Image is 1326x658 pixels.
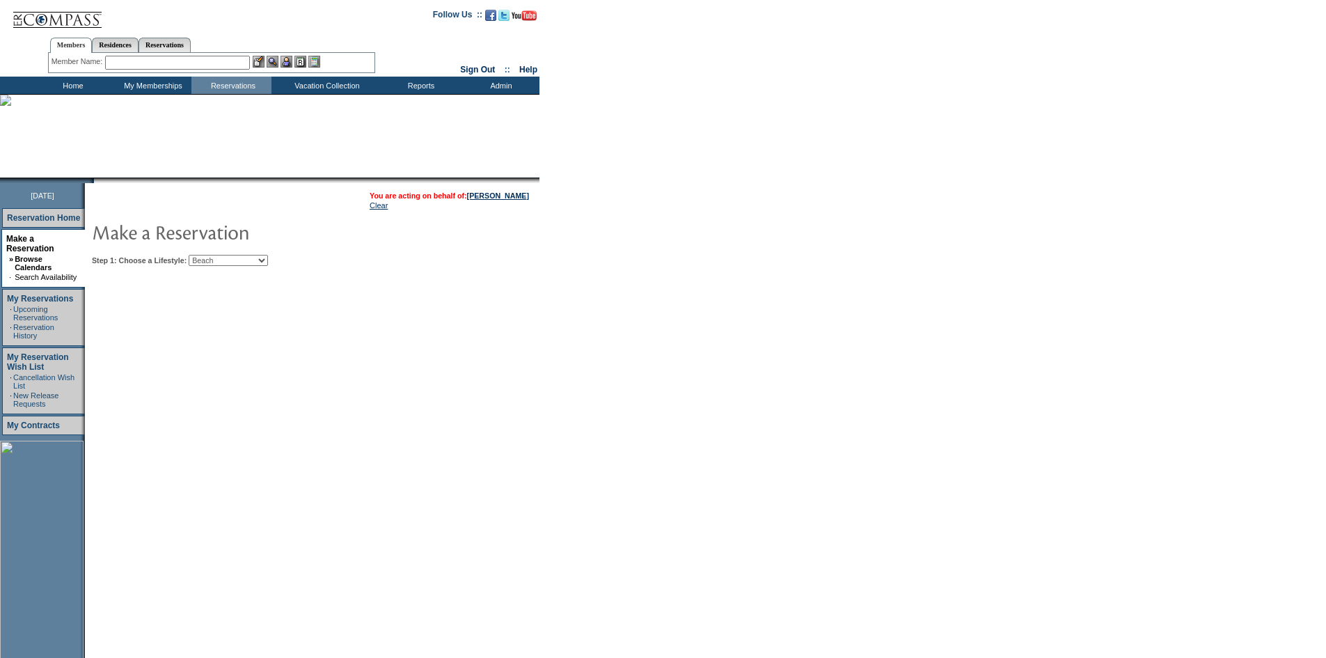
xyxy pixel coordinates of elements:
a: Help [519,65,537,75]
a: [PERSON_NAME] [467,191,529,200]
a: Cancellation Wish List [13,373,74,390]
td: · [10,323,12,340]
img: b_edit.gif [253,56,265,68]
img: Impersonate [281,56,292,68]
a: My Reservations [7,294,73,304]
span: You are acting on behalf of: [370,191,529,200]
a: My Contracts [7,421,60,430]
td: Reservations [191,77,271,94]
a: Subscribe to our YouTube Channel [512,14,537,22]
td: Reports [379,77,459,94]
a: Sign Out [460,65,495,75]
td: My Memberships [111,77,191,94]
img: promoShadowLeftCorner.gif [89,178,94,183]
b: » [9,255,13,263]
img: Subscribe to our YouTube Channel [512,10,537,21]
td: · [10,373,12,390]
a: Reservations [139,38,191,52]
a: Become our fan on Facebook [485,14,496,22]
a: Residences [92,38,139,52]
a: Make a Reservation [6,234,54,253]
img: blank.gif [94,178,95,183]
img: View [267,56,278,68]
a: My Reservation Wish List [7,352,69,372]
a: Search Availability [15,273,77,281]
span: [DATE] [31,191,54,200]
a: Reservation Home [7,213,80,223]
img: b_calculator.gif [308,56,320,68]
td: Home [31,77,111,94]
img: pgTtlMakeReservation.gif [92,218,370,246]
td: Admin [459,77,539,94]
td: Vacation Collection [271,77,379,94]
td: · [9,273,13,281]
a: Reservation History [13,323,54,340]
a: New Release Requests [13,391,58,408]
img: Reservations [294,56,306,68]
td: Follow Us :: [433,8,482,25]
b: Step 1: Choose a Lifestyle: [92,256,187,265]
a: Clear [370,201,388,210]
a: Members [50,38,93,53]
span: :: [505,65,510,75]
a: Upcoming Reservations [13,305,58,322]
a: Follow us on Twitter [498,14,510,22]
img: Follow us on Twitter [498,10,510,21]
td: · [10,305,12,322]
a: Browse Calendars [15,255,52,272]
td: · [10,391,12,408]
img: Become our fan on Facebook [485,10,496,21]
div: Member Name: [52,56,105,68]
